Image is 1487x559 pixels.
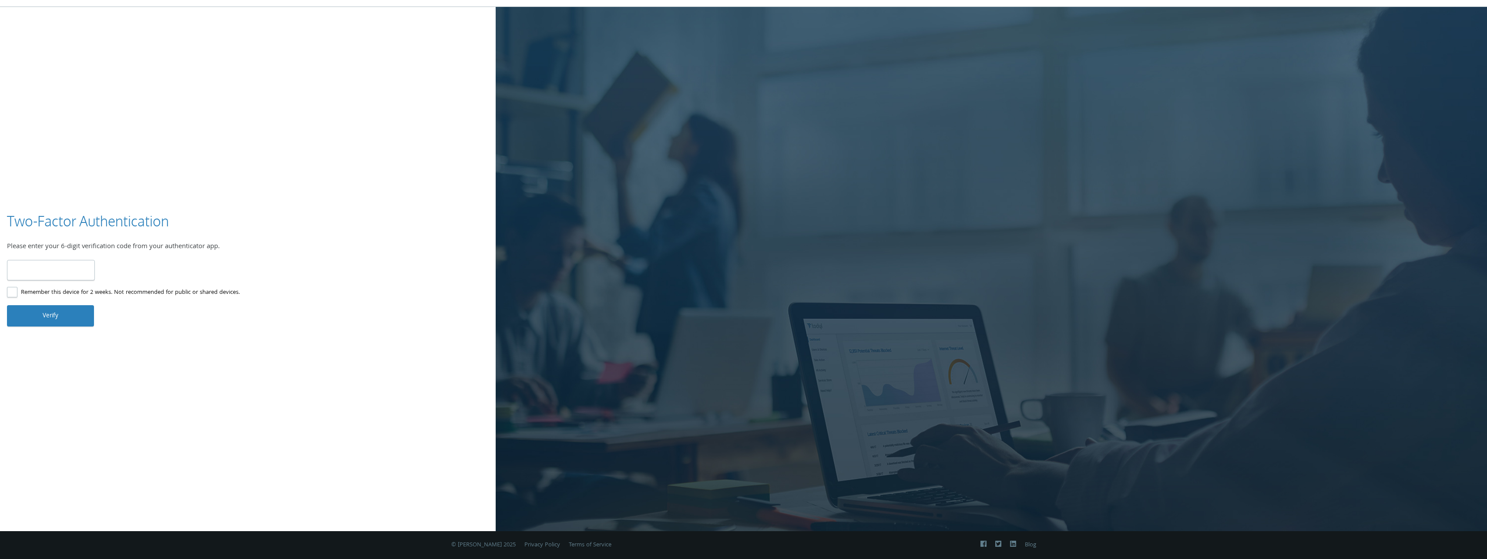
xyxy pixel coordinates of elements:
[569,540,611,550] a: Terms of Service
[7,212,169,231] h3: Two-Factor Authentication
[1025,540,1036,550] a: Blog
[524,540,560,550] a: Privacy Policy
[7,305,94,326] button: Verify
[451,540,516,550] span: © [PERSON_NAME] 2025
[7,242,489,253] div: Please enter your 6-digit verification code from your authenticator app.
[7,287,240,298] label: Remember this device for 2 weeks. Not recommended for public or shared devices.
